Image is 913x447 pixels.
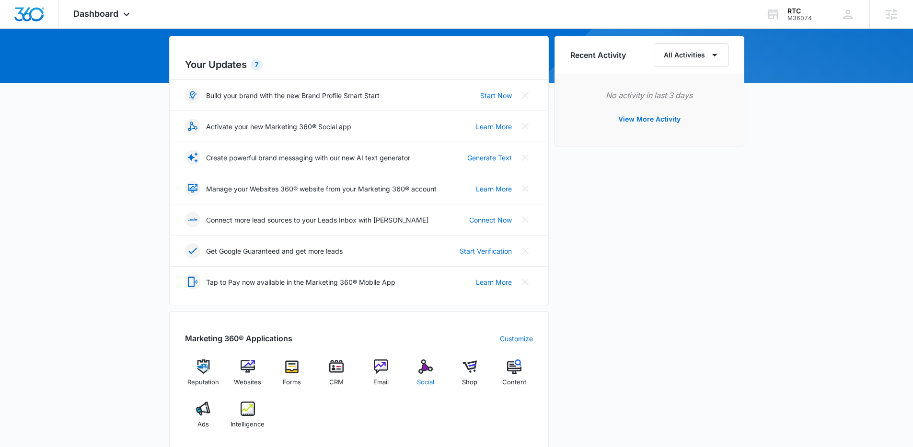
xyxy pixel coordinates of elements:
p: Connect more lead sources to your Leads Inbox with [PERSON_NAME] [206,215,428,225]
p: Tap to Pay now available in the Marketing 360® Mobile App [206,277,395,287]
span: Social [417,378,434,387]
a: Shop [451,359,488,394]
a: Intelligence [229,402,266,436]
button: Close [518,88,533,103]
button: All Activities [654,43,728,67]
a: Learn More [476,277,512,287]
h2: Marketing 360® Applications [185,333,292,344]
div: account name [787,7,812,15]
a: Start Verification [460,246,512,256]
a: Social [407,359,444,394]
a: Learn More [476,122,512,132]
button: Close [518,181,533,196]
button: Close [518,119,533,134]
h2: Your Updates [185,57,533,72]
span: Intelligence [231,420,265,429]
div: 7 [251,59,263,70]
a: Content [496,359,533,394]
a: Start Now [480,90,512,101]
a: CRM [318,359,355,394]
div: account id [787,15,812,22]
a: Connect Now [469,215,512,225]
span: Email [373,378,389,387]
p: Create powerful brand messaging with our new AI text generator [206,153,410,163]
span: Dashboard [73,9,118,19]
button: Close [518,212,533,227]
p: Build your brand with the new Brand Profile Smart Start [206,90,380,101]
h6: Recent Activity [570,49,626,61]
p: Get Google Guaranteed and get more leads [206,246,343,256]
span: CRM [329,378,344,387]
a: Generate Text [467,153,512,163]
button: Close [518,150,533,165]
a: Websites [229,359,266,394]
button: Close [518,274,533,290]
a: Customize [500,334,533,344]
span: Forms [283,378,301,387]
span: Websites [234,378,261,387]
span: Shop [462,378,477,387]
p: Manage your Websites 360® website from your Marketing 360® account [206,184,437,194]
button: View More Activity [609,108,690,131]
span: Ads [197,420,209,429]
button: Close [518,243,533,258]
a: Reputation [185,359,222,394]
a: Email [363,359,400,394]
a: Ads [185,402,222,436]
p: Activate your new Marketing 360® Social app [206,122,351,132]
p: No activity in last 3 days [570,89,728,101]
a: Forms [274,359,311,394]
span: Reputation [187,378,219,387]
a: Learn More [476,184,512,194]
span: Content [502,378,526,387]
